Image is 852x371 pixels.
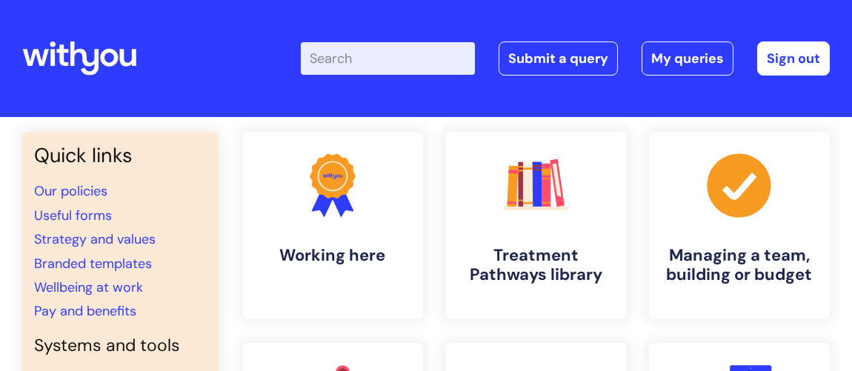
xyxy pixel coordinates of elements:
[301,42,475,75] input: Search
[34,302,136,320] a: Pay and benefits
[642,41,733,76] a: My queries
[445,132,627,319] a: Treatment Pathways library
[254,246,412,265] h4: Working here
[34,255,152,273] a: Branded templates
[34,278,143,296] a: Wellbeing at work
[34,144,207,167] h3: Quick links
[34,335,207,356] h4: Systems and tools
[757,41,830,76] a: Sign out
[661,246,819,285] h4: Managing a team, building or budget
[301,41,830,76] div: | -
[34,207,112,224] a: Useful forms
[457,246,615,285] h4: Treatment Pathways library
[499,41,618,76] a: Submit a query
[242,132,424,319] a: Working here
[649,132,831,319] a: Managing a team, building or budget
[34,230,156,248] a: Strategy and values
[34,182,107,200] a: Our policies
